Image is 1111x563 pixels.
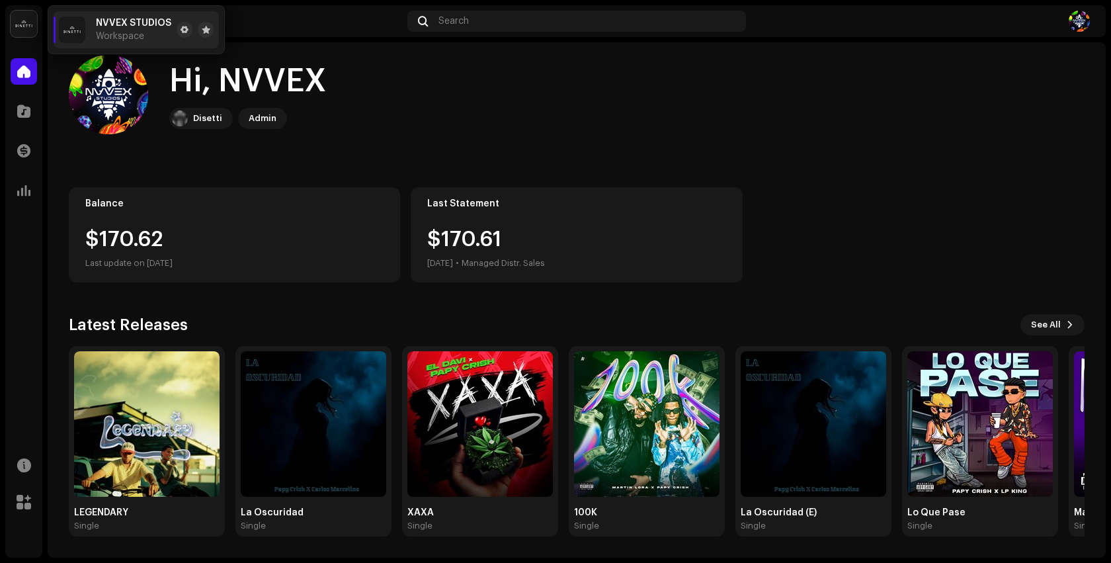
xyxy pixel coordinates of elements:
span: NVVEX STUDIOS [96,18,171,28]
span: Search [438,16,469,26]
button: See All [1020,314,1085,335]
div: Lo Que Pase [907,507,1053,518]
div: • [456,255,459,271]
re-o-card-value: Last Statement [411,187,742,282]
img: 456c3b44-508c-4720-a13a-7b7468f6d962 [74,351,220,497]
div: La Oscuridad (E) [741,507,886,518]
div: 100K [574,507,720,518]
div: Hi, NVVEX [169,60,326,103]
div: Single [241,521,266,531]
div: Single [741,521,766,531]
img: 02a7c2d3-3c89-4098-b12f-2ff2945c95ee [11,11,37,37]
img: 6c2c9993-09fb-4b91-986b-ad3222e51781 [907,351,1053,497]
div: [DATE] [427,255,453,271]
re-o-card-value: Balance [69,187,400,282]
div: Single [907,521,932,531]
img: 02a7c2d3-3c89-4098-b12f-2ff2945c95ee [172,110,188,126]
img: 02a7c2d3-3c89-4098-b12f-2ff2945c95ee [59,17,85,43]
div: XAXA [407,507,553,518]
div: Single [407,521,432,531]
img: 54636957-a22b-4d08-950d-9340dd420c23 [241,351,386,497]
img: 43259ae8-0f90-49b5-bb5b-44490bdd2581 [741,351,886,497]
div: Balance [85,198,384,209]
img: 9ea800be-f3f7-4fdc-a02d-f64a684e24be [574,351,720,497]
div: Single [74,521,99,531]
div: La Oscuridad [241,507,386,518]
div: Last Statement [427,198,725,209]
img: 32d11372-73fd-4773-9c5e-301d59582d8a [1069,11,1090,32]
span: Workspace [96,31,144,42]
img: f918e2bc-73bb-4924-a550-24eb61dda6f9 [407,351,553,497]
div: Admin [249,110,276,126]
div: Single [1074,521,1099,531]
span: See All [1031,312,1061,338]
div: Last update on [DATE] [85,255,384,271]
div: Single [574,521,599,531]
img: 32d11372-73fd-4773-9c5e-301d59582d8a [69,55,148,134]
div: Home [63,16,402,26]
div: LEGENDARY [74,507,220,518]
div: Managed Distr. Sales [462,255,545,271]
div: Disetti [193,110,222,126]
h3: Latest Releases [69,314,188,335]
